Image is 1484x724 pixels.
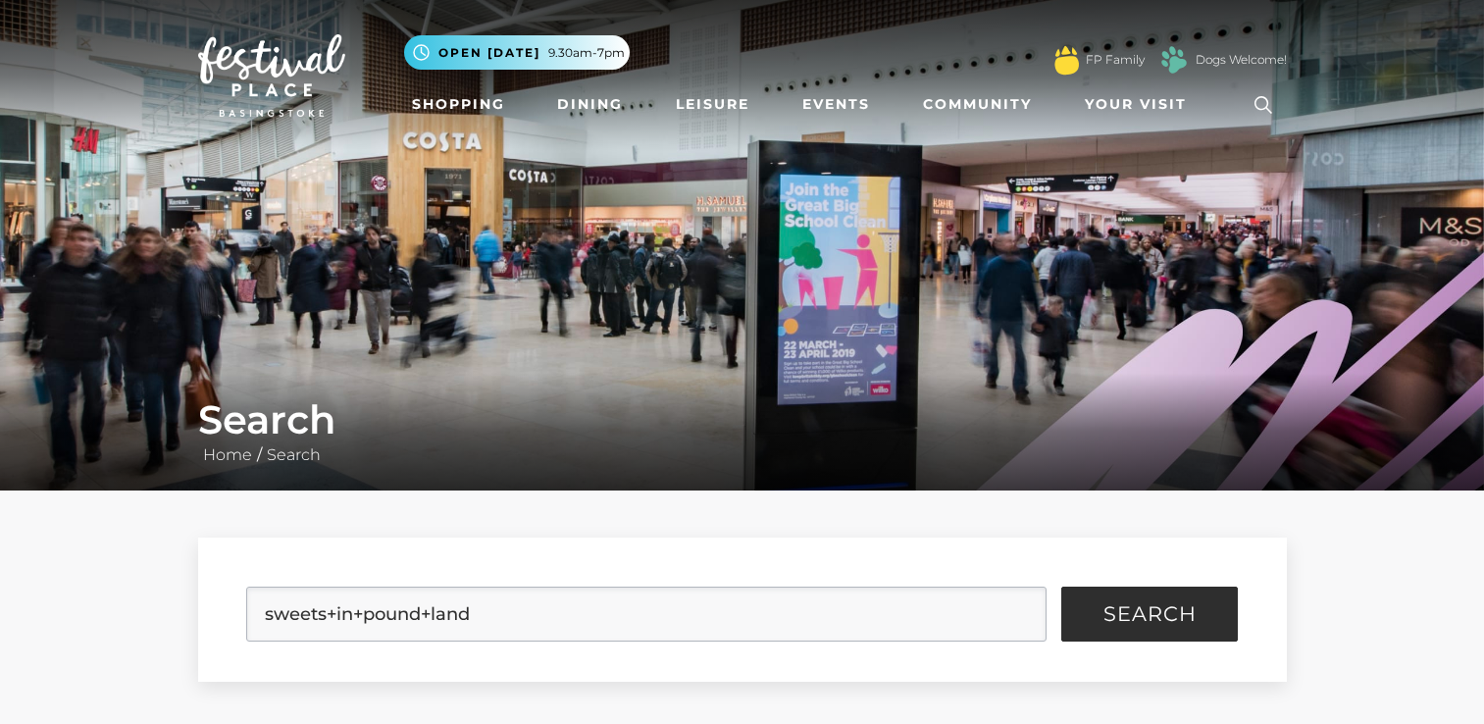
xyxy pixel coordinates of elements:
[198,445,257,464] a: Home
[404,86,513,123] a: Shopping
[1061,587,1238,642] button: Search
[198,396,1287,443] h1: Search
[549,86,631,123] a: Dining
[915,86,1040,123] a: Community
[183,396,1302,467] div: /
[1196,51,1287,69] a: Dogs Welcome!
[1077,86,1204,123] a: Your Visit
[794,86,878,123] a: Events
[246,587,1047,642] input: Search Site
[668,86,757,123] a: Leisure
[262,445,326,464] a: Search
[1085,94,1187,115] span: Your Visit
[1103,604,1197,624] span: Search
[404,35,630,70] button: Open [DATE] 9.30am-7pm
[198,34,345,117] img: Festival Place Logo
[548,44,625,62] span: 9.30am-7pm
[438,44,540,62] span: Open [DATE]
[1086,51,1145,69] a: FP Family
